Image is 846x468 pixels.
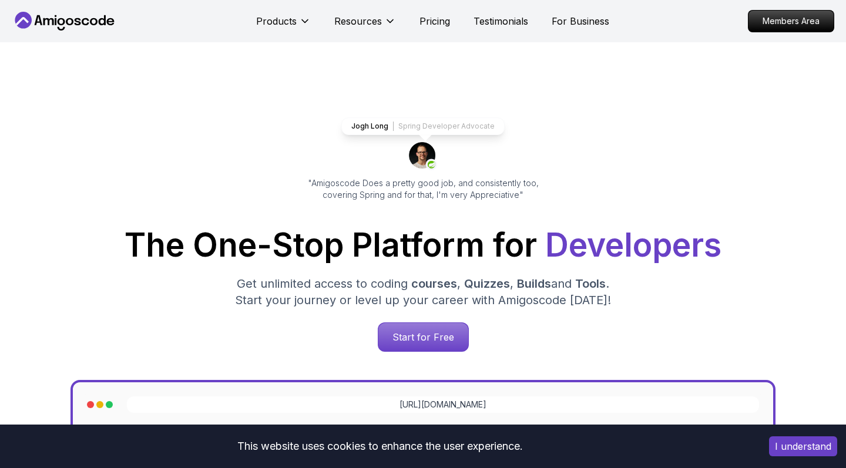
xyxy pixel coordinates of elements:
[474,14,528,28] a: Testimonials
[226,275,620,308] p: Get unlimited access to coding , , and . Start your journey or level up your career with Amigosco...
[21,229,825,261] h1: The One-Stop Platform for
[575,277,606,291] span: Tools
[748,11,834,32] p: Members Area
[378,323,468,351] p: Start for Free
[411,277,457,291] span: courses
[334,14,396,38] button: Resources
[334,14,382,28] p: Resources
[291,177,555,201] p: "Amigoscode Does a pretty good job, and consistently too, covering Spring and for that, I'm very ...
[552,14,609,28] a: For Business
[9,433,751,459] div: This website uses cookies to enhance the user experience.
[517,277,551,291] span: Builds
[378,322,469,352] a: Start for Free
[464,277,510,291] span: Quizzes
[351,122,388,131] p: Jogh Long
[419,14,450,28] a: Pricing
[769,436,837,456] button: Accept cookies
[748,10,834,32] a: Members Area
[256,14,311,38] button: Products
[409,142,437,170] img: josh long
[398,122,495,131] p: Spring Developer Advocate
[399,399,486,410] a: [URL][DOMAIN_NAME]
[545,225,721,264] span: Developers
[256,14,297,28] p: Products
